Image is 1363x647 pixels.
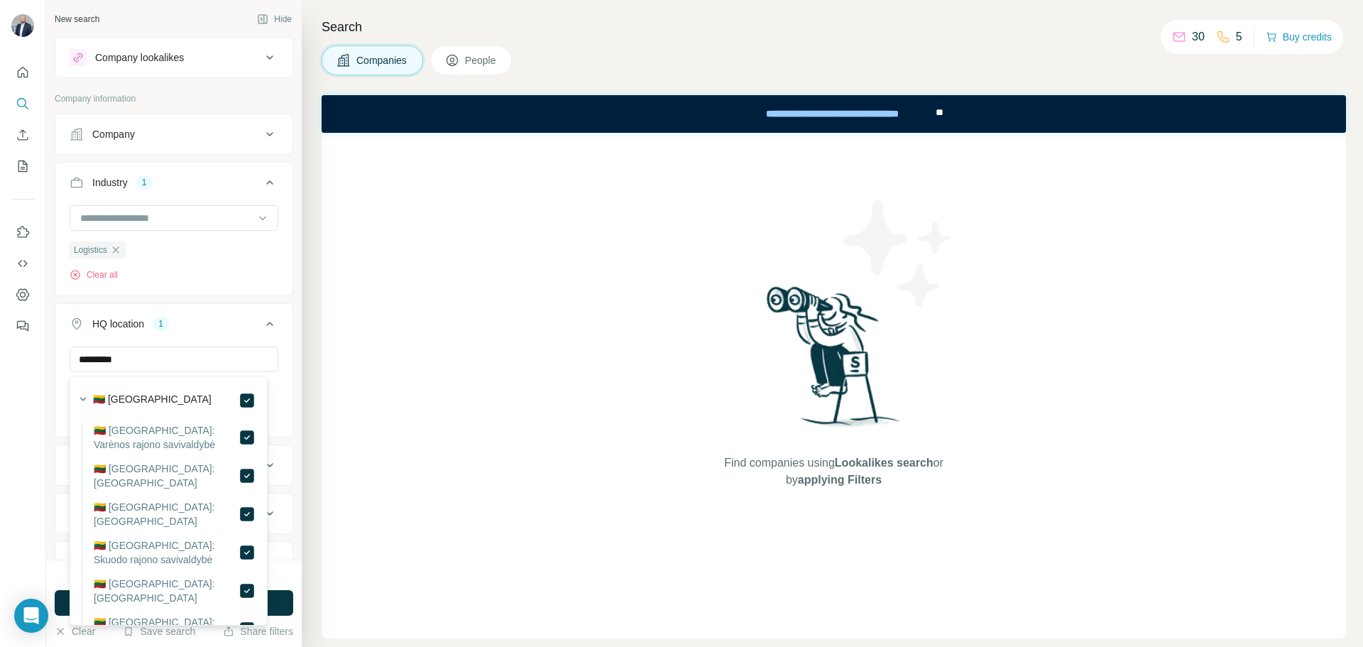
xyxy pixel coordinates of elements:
button: Quick start [11,60,34,85]
button: Company [55,117,292,151]
span: Find companies using or by [720,455,947,489]
div: Company lookalikes [95,50,184,65]
button: Technologies [55,545,292,579]
label: 🇱🇹 [GEOGRAPHIC_DATA]: [GEOGRAPHIC_DATA] [94,615,239,643]
button: Hide [247,9,302,30]
iframe: Banner [322,95,1346,133]
button: Enrich CSV [11,122,34,148]
p: 5 [1236,28,1242,45]
div: Open Intercom Messenger [14,599,48,633]
button: Use Surfe on LinkedIn [11,219,34,245]
button: Run search [55,590,293,616]
div: HQ location [92,317,144,331]
div: 1 [136,176,153,189]
button: Industry1 [55,165,292,205]
div: New search [55,13,99,26]
div: Company [92,127,135,141]
span: applying Filters [798,474,882,486]
label: 🇱🇹 [GEOGRAPHIC_DATA] [93,392,212,409]
button: Share filters [223,624,293,638]
button: Save search [123,624,195,638]
span: Lookalikes search [835,457,934,469]
span: Logistics [74,244,107,256]
div: 1 [153,317,169,330]
p: 30 [1192,28,1205,45]
div: Industry [92,175,128,190]
img: Surfe Illustration - Woman searching with binoculars [760,283,908,441]
button: Annual revenue ($) [55,448,292,482]
button: Dashboard [11,282,34,308]
label: 🇱🇹 [GEOGRAPHIC_DATA]: [GEOGRAPHIC_DATA] [94,462,239,490]
button: Clear all [70,268,118,281]
p: Company information [55,92,293,105]
h4: Search [322,17,1346,37]
img: Avatar [11,14,34,37]
button: Clear [55,624,95,638]
img: Surfe Illustration - Stars [834,190,962,317]
button: HQ location1 [55,307,292,347]
label: 🇱🇹 [GEOGRAPHIC_DATA]: [GEOGRAPHIC_DATA] [94,500,239,528]
label: 🇱🇹 [GEOGRAPHIC_DATA]: Skuodo rajono savivaldybė [94,538,239,567]
label: 🇱🇹 [GEOGRAPHIC_DATA]: [GEOGRAPHIC_DATA] [94,577,239,605]
button: Employees (size) [55,496,292,531]
button: Use Surfe API [11,251,34,276]
button: Feedback [11,313,34,339]
label: 🇱🇹 [GEOGRAPHIC_DATA]: Varėnos rajono savivaldybė [94,423,239,452]
button: Search [11,91,34,116]
button: My lists [11,153,34,179]
button: Company lookalikes [55,40,292,75]
span: Companies [356,53,408,67]
button: Buy credits [1266,27,1332,47]
span: People [465,53,498,67]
